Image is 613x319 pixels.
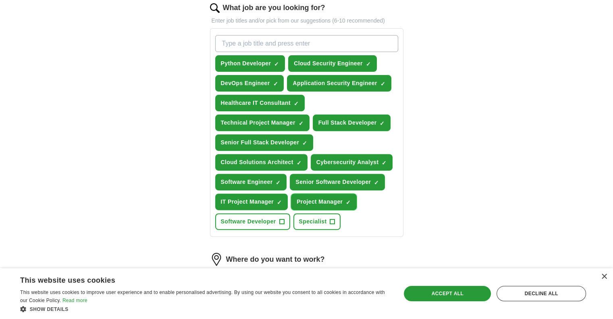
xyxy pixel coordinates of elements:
[311,154,393,171] button: Cybersecurity Analyst✓
[380,120,384,127] span: ✓
[302,140,307,146] span: ✓
[316,158,379,167] span: Cybersecurity Analyst
[215,75,284,92] button: DevOps Engineer✓
[346,199,351,206] span: ✓
[62,298,87,303] a: Read more, opens a new window
[221,59,271,68] span: Python Developer
[294,59,363,68] span: Cloud Security Engineer
[274,61,279,67] span: ✓
[221,138,299,147] span: Senior Full Stack Developer
[221,119,295,127] span: Technical Project Manager
[277,199,282,206] span: ✓
[215,213,290,230] button: Software Developer
[290,174,385,190] button: Senior Software Developer✓
[215,35,398,52] input: Type a job title and press enter
[221,79,270,88] span: DevOps Engineer
[318,119,377,127] span: Full Stack Developer
[297,198,343,206] span: Project Manager
[226,254,325,265] label: Where do you want to work?
[215,134,314,151] button: Senior Full Stack Developer✓
[221,158,293,167] span: Cloud Solutions Architect
[293,79,377,88] span: Application Security Engineer
[374,179,379,186] span: ✓
[291,194,357,210] button: Project Manager✓
[210,17,403,25] p: Enter job titles and/or pick from our suggestions (6-10 recommended)
[221,198,274,206] span: IT Project Manager
[287,75,391,92] button: Application Security Engineer✓
[20,290,385,303] span: This website uses cookies to improve user experience and to enable personalised advertising. By u...
[221,178,273,186] span: Software Engineer
[30,306,69,312] span: Show details
[294,100,299,107] span: ✓
[20,273,370,285] div: This website uses cookies
[221,217,276,226] span: Software Developer
[299,217,327,226] span: Specialist
[380,81,385,87] span: ✓
[299,120,303,127] span: ✓
[382,160,387,166] span: ✓
[221,99,291,107] span: Healthcare IT Consultant
[20,305,390,313] div: Show details
[288,55,377,72] button: Cloud Security Engineer✓
[210,253,223,266] img: location.png
[223,2,325,13] label: What job are you looking for?
[210,3,220,13] img: search.png
[215,174,287,190] button: Software Engineer✓
[215,115,310,131] button: Technical Project Manager✓
[273,81,278,87] span: ✓
[276,179,281,186] span: ✓
[404,286,491,301] div: Accept all
[497,286,586,301] div: Decline all
[215,95,305,111] button: Healthcare IT Consultant✓
[215,154,308,171] button: Cloud Solutions Architect✓
[215,194,288,210] button: IT Project Manager✓
[215,55,285,72] button: Python Developer✓
[293,213,341,230] button: Specialist
[313,115,391,131] button: Full Stack Developer✓
[601,274,607,280] div: Close
[366,61,371,67] span: ✓
[295,178,371,186] span: Senior Software Developer
[297,160,301,166] span: ✓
